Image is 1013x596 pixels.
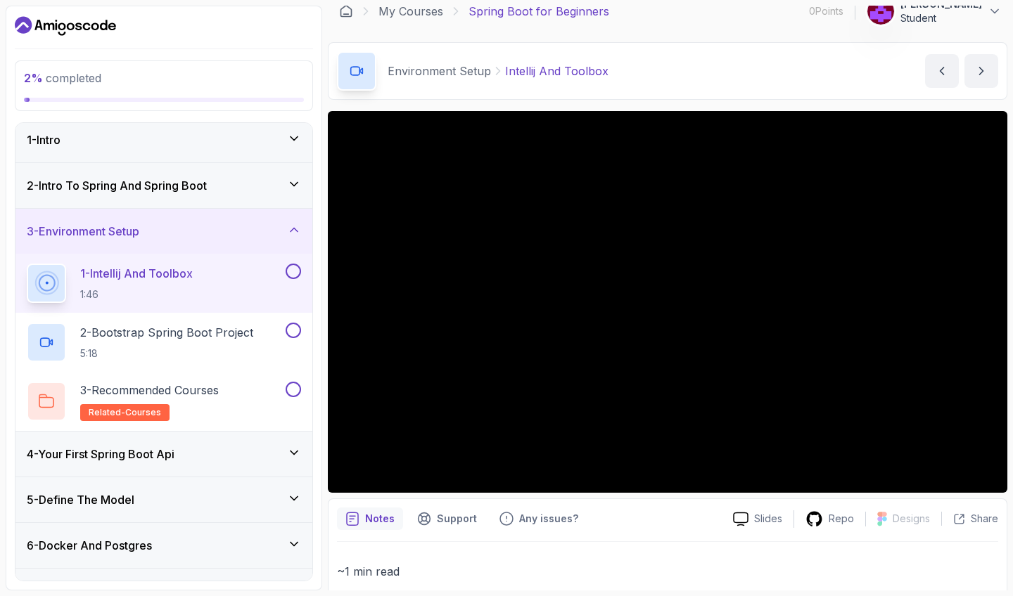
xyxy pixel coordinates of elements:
p: 1:46 [80,287,193,302]
button: 1-Intro [15,117,312,162]
h3: 5 - Define The Model [27,491,134,508]
p: Spring Boot for Beginners [469,3,609,20]
p: Repo [829,512,854,526]
p: 1 - Intellij And Toolbox [80,265,193,282]
p: Share [971,512,998,526]
button: 3-Environment Setup [15,209,312,254]
p: Environment Setup [388,63,491,79]
h3: 6 - Docker And Postgres [27,537,152,554]
button: 4-Your First Spring Boot Api [15,432,312,477]
span: 2 % [24,71,43,85]
p: 0 Points [809,4,843,18]
a: Slides [722,512,794,526]
p: Any issues? [519,512,578,526]
button: Share [941,512,998,526]
button: 3-Recommended Coursesrelated-courses [27,382,301,421]
button: Support button [409,507,485,530]
button: next content [964,54,998,88]
p: Intellij And Toolbox [505,63,609,79]
p: Student [900,11,982,25]
h3: 1 - Intro [27,131,60,148]
a: Dashboard [339,4,353,18]
button: previous content [925,54,959,88]
button: 2-Bootstrap Spring Boot Project5:18 [27,323,301,362]
h3: 4 - Your First Spring Boot Api [27,446,174,462]
p: 3 - Recommended Courses [80,382,219,399]
span: completed [24,71,101,85]
h3: 3 - Environment Setup [27,223,139,240]
button: Feedback button [491,507,587,530]
button: 5-Define The Model [15,477,312,522]
p: ~1 min read [337,562,998,581]
a: My Courses [378,3,443,20]
p: 2 - Bootstrap Spring Boot Project [80,324,253,341]
button: 6-Docker And Postgres [15,523,312,568]
span: related-courses [89,407,161,418]
a: Repo [794,510,865,528]
button: 2-Intro To Spring And Spring Boot [15,163,312,208]
button: 1-Intellij And Toolbox1:46 [27,264,301,303]
p: Designs [893,512,930,526]
button: notes button [337,507,403,530]
p: Support [437,512,477,526]
p: Slides [754,512,782,526]
h3: 2 - Intro To Spring And Spring Boot [27,177,207,194]
p: 5:18 [80,346,253,361]
p: Notes [365,512,395,526]
iframe: 1 - IntelliJ and Toolbox [328,111,1007,493]
a: Dashboard [15,15,116,37]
